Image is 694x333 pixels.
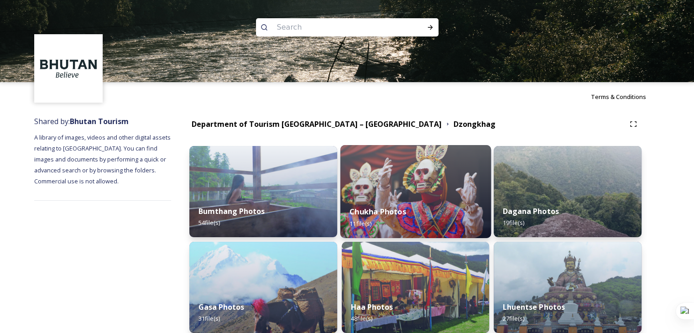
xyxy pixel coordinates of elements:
[351,302,393,312] strong: Haa Photos
[198,314,220,323] span: 31 file(s)
[351,314,372,323] span: 48 file(s)
[503,219,524,227] span: 19 file(s)
[34,116,129,126] span: Shared by:
[198,219,220,227] span: 54 file(s)
[494,242,642,333] img: Takila1%283%29.jpg
[36,36,102,102] img: BT_Logo_BB_Lockup_CMYK_High%2520Res.jpg
[272,17,397,37] input: Search
[198,206,265,216] strong: Bumthang Photos
[70,116,129,126] strong: Bhutan Tourism
[189,242,337,333] img: gasa%2520story%2520image2.jpg
[503,302,564,312] strong: Lhuentse Photos
[503,314,524,323] span: 27 file(s)
[340,145,490,238] img: tshechu%2520story%2520image-8.jpg
[591,91,660,102] a: Terms & Conditions
[342,242,490,333] img: Haa%2520festival%2520story%2520image1.jpg
[189,146,337,237] img: hot%2520stone%2520bath.jpg
[350,207,406,217] strong: Chukha Photos
[192,119,442,129] strong: Department of Tourism [GEOGRAPHIC_DATA] – [GEOGRAPHIC_DATA]
[503,206,558,216] strong: Dagana Photos
[454,119,496,129] strong: Dzongkhag
[198,302,244,312] strong: Gasa Photos
[350,219,371,227] span: 11 file(s)
[494,146,642,237] img: stone%2520stairs2.jpg
[34,133,172,185] span: A library of images, videos and other digital assets relating to [GEOGRAPHIC_DATA]. You can find ...
[591,93,646,101] span: Terms & Conditions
